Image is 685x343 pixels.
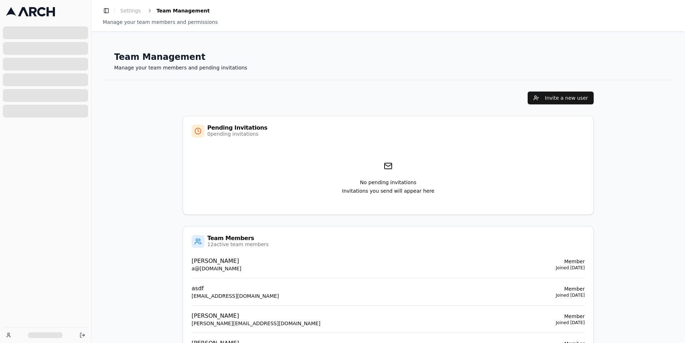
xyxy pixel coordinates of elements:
[192,292,274,300] p: [EMAIL_ADDRESS][DOMAIN_NAME]
[155,7,203,14] span: Team Management
[117,6,142,16] a: Settings
[207,241,262,248] div: 12 active team members
[555,313,585,320] p: Member
[192,320,314,327] p: [PERSON_NAME][EMAIL_ADDRESS][DOMAIN_NAME]
[114,51,662,63] h1: Team Management
[555,320,585,326] p: Joined [DATE]
[192,265,239,272] p: a@[DOMAIN_NAME]
[360,179,417,186] p: No pending invitations
[528,92,594,104] button: Invite a new user
[555,285,585,292] p: Member
[114,64,662,71] p: Manage your team members and pending invitations
[207,235,262,241] div: Team Members
[207,125,258,130] div: Pending Invitations
[192,284,274,292] p: asdf
[77,330,87,340] button: Log out
[192,311,314,320] p: [PERSON_NAME]
[555,258,585,265] p: Member
[120,7,139,14] span: Settings
[103,19,674,26] div: Manage your team members and permissions
[345,187,431,194] p: Invitations you send will appear here
[117,6,203,16] nav: breadcrumb
[192,256,239,265] p: [PERSON_NAME]
[555,265,585,271] p: Joined [DATE]
[207,130,258,137] div: 0 pending invitations
[555,292,585,298] p: Joined [DATE]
